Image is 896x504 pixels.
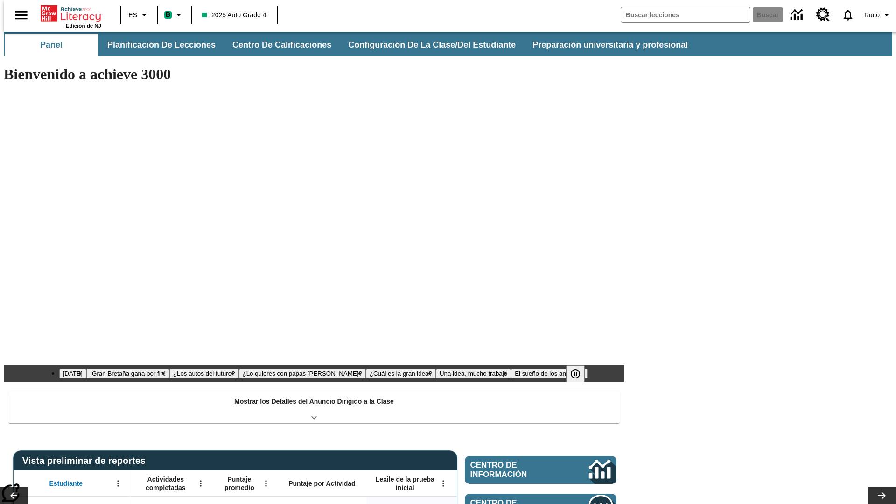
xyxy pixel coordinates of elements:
[465,456,616,484] a: Centro de información
[566,365,594,382] div: Pausar
[366,369,436,378] button: Diapositiva 5 ¿Cuál es la gran idea?
[868,487,896,504] button: Carrusel de lecciones, seguir
[8,391,620,423] div: Mostrar los Detalles del Anuncio Dirigido a la Clase
[566,365,585,382] button: Pausar
[7,1,35,29] button: Abrir el menú lateral
[470,461,558,479] span: Centro de información
[371,475,439,492] span: Lexile de la prueba inicial
[864,10,880,20] span: Tauto
[100,34,223,56] button: Planificación de lecciones
[124,7,154,23] button: Lenguaje: ES, Selecciona un idioma
[860,7,896,23] button: Perfil/Configuración
[202,10,266,20] span: 2025 Auto Grade 4
[49,479,83,488] span: Estudiante
[66,23,101,28] span: Edición de NJ
[785,2,811,28] a: Centro de información
[59,369,86,378] button: Diapositiva 1 Día del Trabajo
[525,34,695,56] button: Preparación universitaria y profesional
[86,369,169,378] button: Diapositiva 2 ¡Gran Bretaña gana por fin!
[811,2,836,28] a: Centro de recursos, Se abrirá en una pestaña nueva.
[436,369,511,378] button: Diapositiva 6 Una idea, mucho trabajo
[288,479,355,488] span: Puntaje por Actividad
[511,369,588,378] button: Diapositiva 7 El sueño de los animales
[41,4,101,23] a: Portada
[166,9,170,21] span: B
[135,475,196,492] span: Actividades completadas
[621,7,750,22] input: Buscar campo
[5,34,98,56] button: Panel
[341,34,523,56] button: Configuración de la clase/del estudiante
[4,34,696,56] div: Subbarra de navegación
[259,476,273,490] button: Abrir menú
[194,476,208,490] button: Abrir menú
[436,476,450,490] button: Abrir menú
[239,369,366,378] button: Diapositiva 4 ¿Lo quieres con papas fritas?
[111,476,125,490] button: Abrir menú
[161,7,188,23] button: Boost El color de la clase es verde menta. Cambiar el color de la clase.
[128,10,137,20] span: ES
[4,32,892,56] div: Subbarra de navegación
[836,3,860,27] a: Notificaciones
[225,34,339,56] button: Centro de calificaciones
[169,369,239,378] button: Diapositiva 3 ¿Los autos del futuro?
[4,66,624,83] h1: Bienvenido a achieve 3000
[234,397,394,406] p: Mostrar los Detalles del Anuncio Dirigido a la Clase
[41,3,101,28] div: Portada
[217,475,262,492] span: Puntaje promedio
[22,455,150,466] span: Vista preliminar de reportes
